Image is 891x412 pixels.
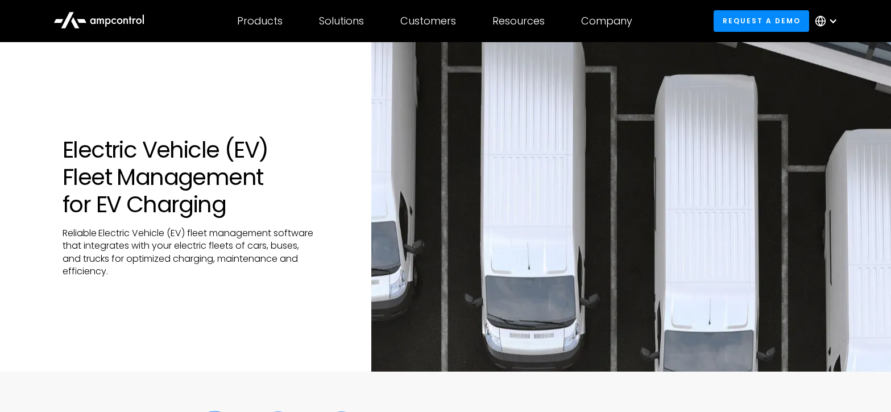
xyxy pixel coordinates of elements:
[237,15,283,27] div: Products
[319,15,364,27] div: Solutions
[581,15,632,27] div: Company
[714,10,809,31] a: Request a demo
[400,15,456,27] div: Customers
[63,136,314,218] h1: Electric Vehicle (EV) Fleet Management for EV Charging
[492,15,545,27] div: Resources
[63,227,314,278] p: Reliable Electric Vehicle (EV) fleet management software that integrates with your electric fleet...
